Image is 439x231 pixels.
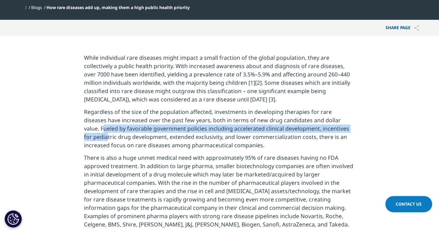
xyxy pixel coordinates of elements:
[84,53,355,108] p: While individual rare diseases might impact a small fraction of the global population, they are c...
[380,20,424,36] p: Share PAGE
[414,25,419,31] img: Share PAGE
[380,20,424,36] button: Share PAGEShare PAGE
[396,201,422,207] span: Contact Us
[84,108,355,154] p: Regardless of the size of the population affected, investments in developing therapies for rare d...
[47,5,190,10] span: How rare diseases add up, making them a high public health priority
[5,210,22,228] button: Cookie Settings
[385,196,432,212] a: Contact Us
[31,5,42,10] a: Blogs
